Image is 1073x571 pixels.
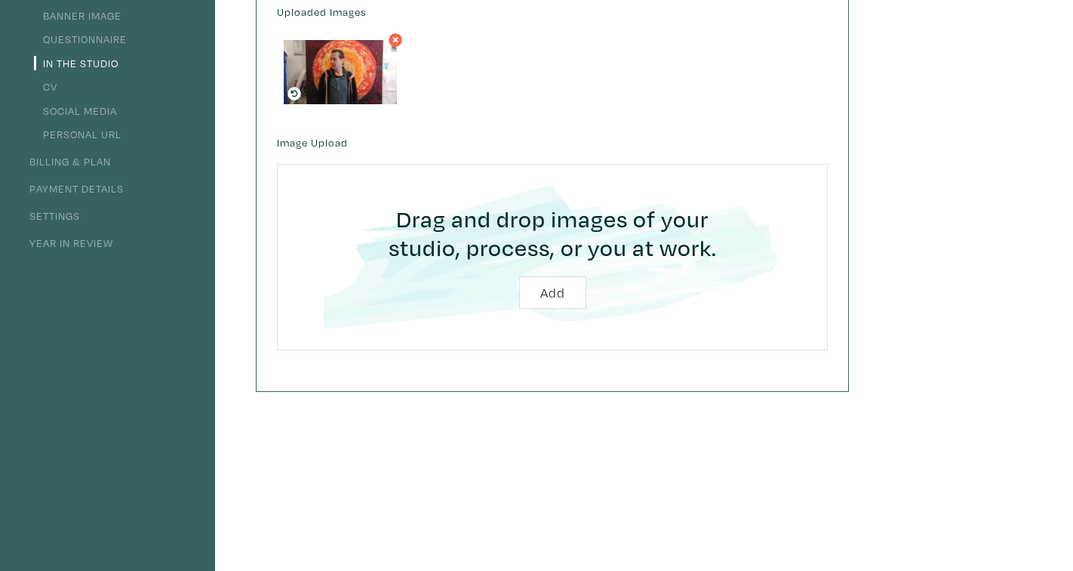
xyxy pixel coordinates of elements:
a: Personal URL [34,127,121,141]
a: Questionnaire [34,32,127,46]
a: Year in Review [20,236,113,250]
label: Uploaded Images [277,4,828,20]
a: Banner Image [34,8,121,23]
a: Settings [20,208,80,223]
a: Billing & Plan [20,154,111,168]
a: In the Studio [34,56,118,70]
a: Social Media [34,103,117,118]
img: phpThumb.php [284,40,397,103]
a: CV [34,79,57,94]
label: Image Upload [277,134,348,151]
a: Payment Details [20,181,124,196]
